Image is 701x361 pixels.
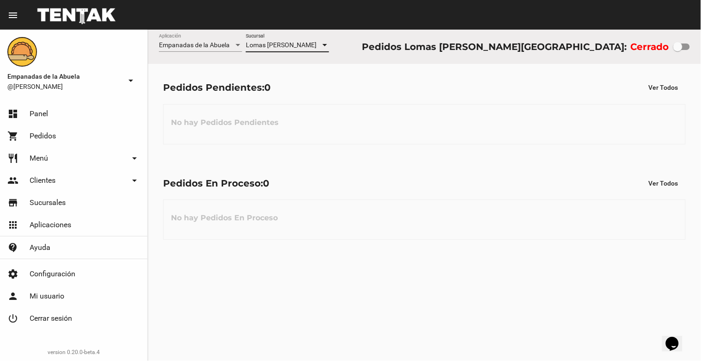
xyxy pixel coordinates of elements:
div: Pedidos Pendientes: [163,80,271,95]
span: Lomas [PERSON_NAME] [246,41,317,49]
mat-icon: apps [7,219,18,230]
button: Ver Todos [641,79,686,96]
span: Menú [30,154,48,163]
span: Pedidos [30,131,56,141]
mat-icon: dashboard [7,108,18,119]
mat-icon: person [7,291,18,302]
span: Empanadas de la Abuela [159,41,230,49]
mat-icon: people [7,175,18,186]
span: Panel [30,109,48,118]
div: Pedidos Lomas [PERSON_NAME][GEOGRAPHIC_DATA]: [362,39,627,54]
mat-icon: contact_support [7,242,18,253]
span: Sucursales [30,198,66,207]
span: Ver Todos [649,84,678,91]
span: Configuración [30,269,75,279]
mat-icon: restaurant [7,153,18,164]
mat-icon: store [7,197,18,208]
div: Pedidos En Proceso: [163,176,269,191]
span: @[PERSON_NAME] [7,82,122,91]
span: 0 [264,82,271,93]
span: Empanadas de la Abuela [7,71,122,82]
span: Ayuda [30,243,50,252]
img: f0136945-ed32-4f7c-91e3-a375bc4bb2c5.png [7,37,37,67]
span: Aplicaciones [30,220,71,230]
iframe: chat widget [662,324,692,352]
label: Cerrado [631,39,669,54]
h3: No hay Pedidos Pendientes [164,109,286,137]
span: Mi usuario [30,292,64,301]
mat-icon: menu [7,10,18,21]
mat-icon: power_settings_new [7,313,18,324]
span: Clientes [30,176,55,185]
mat-icon: arrow_drop_down [129,175,140,186]
div: version 0.20.0-beta.4 [7,348,140,357]
span: 0 [263,178,269,189]
mat-icon: shopping_cart [7,131,18,142]
button: Ver Todos [641,175,686,192]
mat-icon: arrow_drop_down [125,75,136,86]
mat-icon: arrow_drop_down [129,153,140,164]
span: Cerrar sesión [30,314,72,323]
h3: No hay Pedidos En Proceso [164,204,285,232]
span: Ver Todos [649,180,678,187]
mat-icon: settings [7,268,18,280]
